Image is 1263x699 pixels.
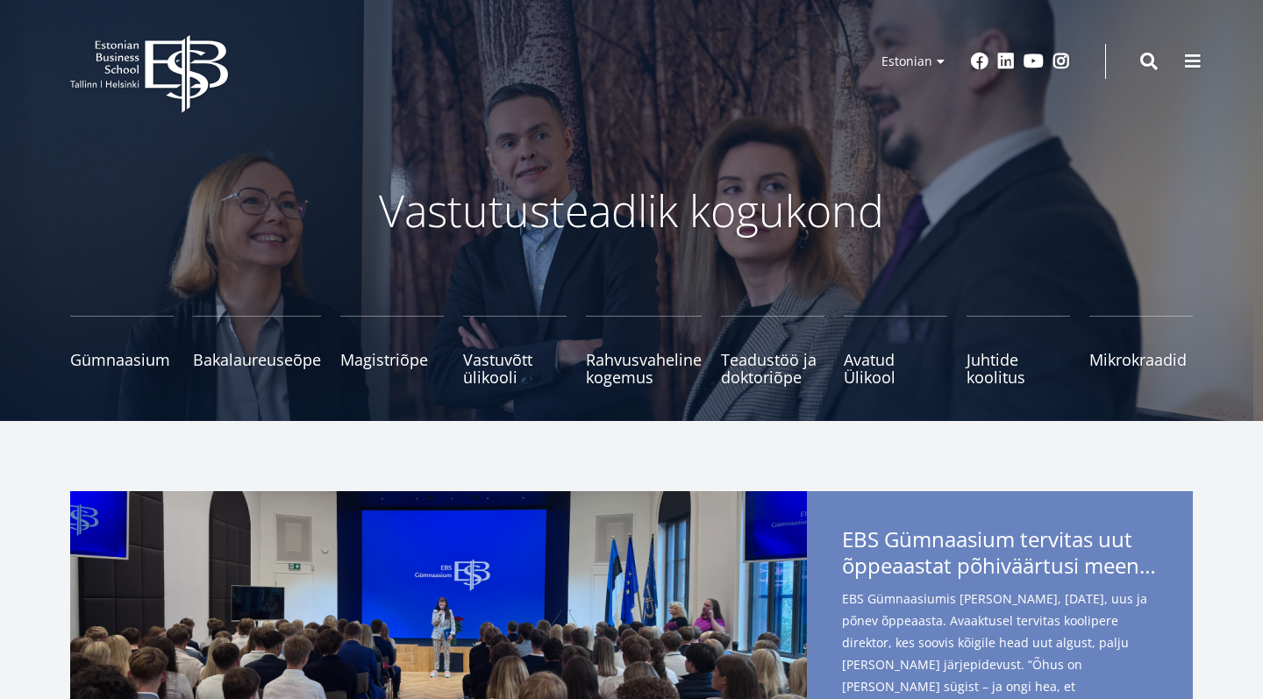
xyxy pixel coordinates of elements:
span: Teadustöö ja doktoriõpe [721,351,824,386]
span: Rahvusvaheline kogemus [586,351,702,386]
a: Magistriõpe [340,316,444,386]
span: Avatud Ülikool [844,351,947,386]
span: EBS Gümnaasium tervitas uut [842,526,1158,584]
a: Mikrokraadid [1089,316,1193,386]
a: Juhtide koolitus [967,316,1070,386]
a: Teadustöö ja doktoriõpe [721,316,824,386]
p: Vastutusteadlik kogukond [167,184,1096,237]
a: Vastuvõtt ülikooli [463,316,567,386]
a: Avatud Ülikool [844,316,947,386]
a: Gümnaasium [70,316,174,386]
span: Gümnaasium [70,351,174,368]
a: Rahvusvaheline kogemus [586,316,702,386]
a: Instagram [1052,53,1070,70]
span: Mikrokraadid [1089,351,1193,368]
span: õppeaastat põhiväärtusi meenutades [842,553,1158,579]
a: Facebook [971,53,988,70]
span: Bakalaureuseõpe [193,351,321,368]
a: Youtube [1024,53,1044,70]
span: Vastuvõtt ülikooli [463,351,567,386]
span: Magistriõpe [340,351,444,368]
a: Linkedin [997,53,1015,70]
span: Juhtide koolitus [967,351,1070,386]
a: Bakalaureuseõpe [193,316,321,386]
